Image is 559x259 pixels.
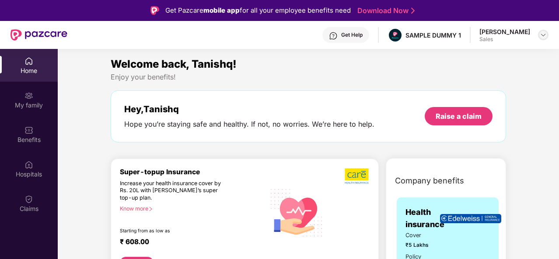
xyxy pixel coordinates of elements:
div: Increase your health insurance cover by Rs. 20L with [PERSON_NAME]’s super top-up plan. [120,180,228,202]
img: b5dec4f62d2307b9de63beb79f102df3.png [345,168,370,184]
div: Enjoy your benefits! [111,73,506,82]
strong: mobile app [203,6,240,14]
img: svg+xml;base64,PHN2ZyBpZD0iSGVscC0zMngzMiIgeG1sbnM9Imh0dHA6Ly93d3cudzMub3JnLzIwMDAvc3ZnIiB3aWR0aD... [329,31,338,40]
span: Cover [405,231,437,240]
span: Health insurance [405,206,444,231]
div: Get Help [341,31,363,38]
img: svg+xml;base64,PHN2ZyBpZD0iSG9tZSIgeG1sbnM9Imh0dHA6Ly93d3cudzMub3JnLzIwMDAvc3ZnIiB3aWR0aD0iMjAiIG... [24,57,33,66]
span: ₹5 Lakhs [405,241,437,249]
img: Stroke [411,6,415,15]
div: Hope you’re staying safe and healthy. If not, no worries. We’re here to help. [124,120,374,129]
div: Starting from as low as [120,228,228,234]
div: Raise a claim [436,111,482,121]
div: ₹ 608.00 [120,238,257,248]
img: svg+xml;base64,PHN2ZyBpZD0iSG9zcGl0YWxzIiB4bWxucz0iaHR0cDovL3d3dy53My5vcmcvMjAwMC9zdmciIHdpZHRoPS... [24,160,33,169]
div: Get Pazcare for all your employee benefits need [165,5,351,16]
div: [PERSON_NAME] [479,28,530,36]
div: SAMPLE DUMMY 1 [405,31,461,39]
span: right [148,207,153,211]
span: Company benefits [395,175,464,187]
div: Hey, Tanishq [124,104,374,114]
img: svg+xml;base64,PHN2ZyB3aWR0aD0iMjAiIGhlaWdodD0iMjAiIHZpZXdCb3g9IjAgMCAyMCAyMCIgZmlsbD0ibm9uZSIgeG... [24,91,33,100]
img: svg+xml;base64,PHN2ZyB4bWxucz0iaHR0cDovL3d3dy53My5vcmcvMjAwMC9zdmciIHhtbG5zOnhsaW5rPSJodHRwOi8vd3... [266,180,328,244]
div: Super-topup Insurance [120,168,266,176]
img: New Pazcare Logo [10,29,67,41]
img: Pazcare_Alternative_logo-01-01.png [389,29,402,41]
div: Know more [120,205,260,211]
img: Logo [150,6,159,15]
img: svg+xml;base64,PHN2ZyBpZD0iQmVuZWZpdHMiIHhtbG5zPSJodHRwOi8vd3d3LnczLm9yZy8yMDAwL3N2ZyIgd2lkdGg9Ij... [24,126,33,135]
a: Download Now [357,6,412,15]
img: svg+xml;base64,PHN2ZyBpZD0iQ2xhaW0iIHhtbG5zPSJodHRwOi8vd3d3LnczLm9yZy8yMDAwL3N2ZyIgd2lkdGg9IjIwIi... [24,195,33,204]
img: svg+xml;base64,PHN2ZyBpZD0iRHJvcGRvd24tMzJ4MzIiIHhtbG5zPSJodHRwOi8vd3d3LnczLm9yZy8yMDAwL3N2ZyIgd2... [540,31,547,38]
span: Welcome back, Tanishq! [111,58,237,70]
img: insurerLogo [440,214,501,223]
div: Sales [479,36,530,43]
